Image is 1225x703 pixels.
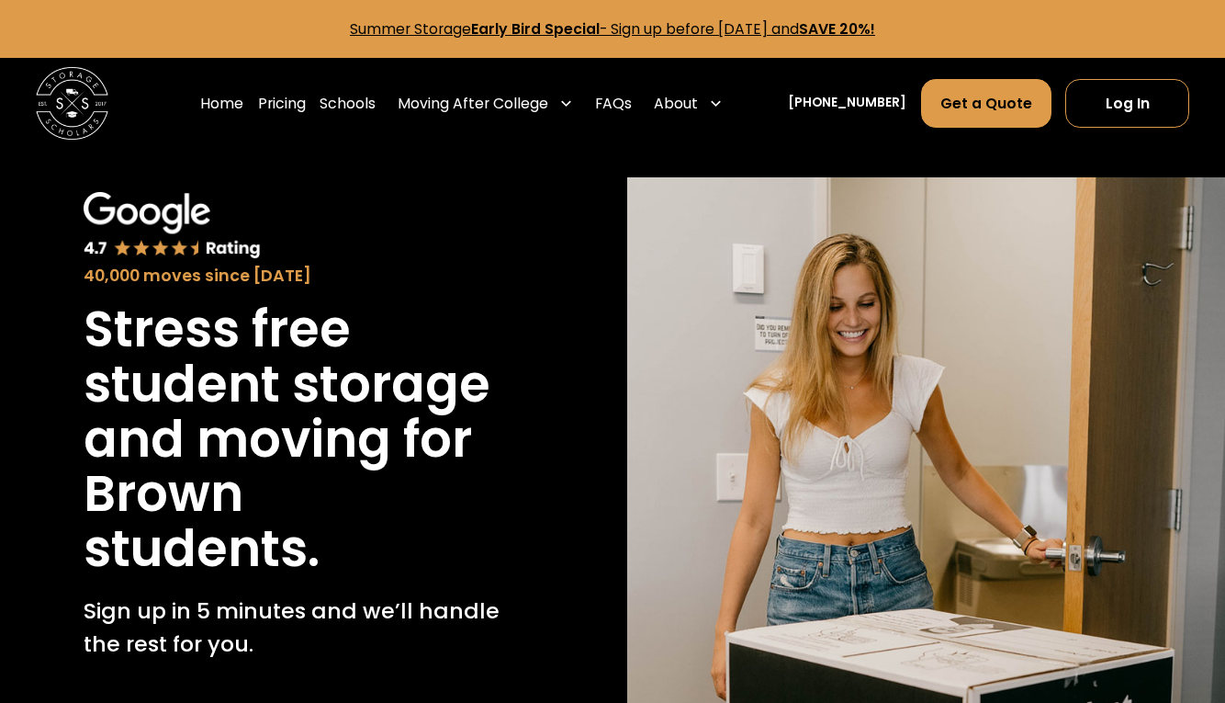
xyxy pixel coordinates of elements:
h1: students. [84,522,320,577]
a: Summer StorageEarly Bird Special- Sign up before [DATE] andSAVE 20%! [350,18,875,40]
a: Home [200,78,243,129]
h1: Stress free student storage and moving for [84,302,514,467]
a: Schools [320,78,376,129]
p: Sign up in 5 minutes and we’ll handle the rest for you. [84,595,514,660]
a: FAQs [595,78,632,129]
h1: Brown [84,467,243,522]
a: Pricing [258,78,306,129]
div: Moving After College [390,78,580,129]
img: Google 4.7 star rating [84,192,261,260]
strong: Early Bird Special [471,18,600,40]
div: 40,000 moves since [DATE] [84,264,514,289]
a: Log In [1065,79,1188,128]
img: Storage Scholars main logo [36,67,108,140]
a: Get a Quote [921,79,1051,128]
a: [PHONE_NUMBER] [788,94,906,113]
div: Moving After College [398,93,548,115]
div: About [654,93,698,115]
strong: SAVE 20%! [799,18,875,40]
div: About [646,78,730,129]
